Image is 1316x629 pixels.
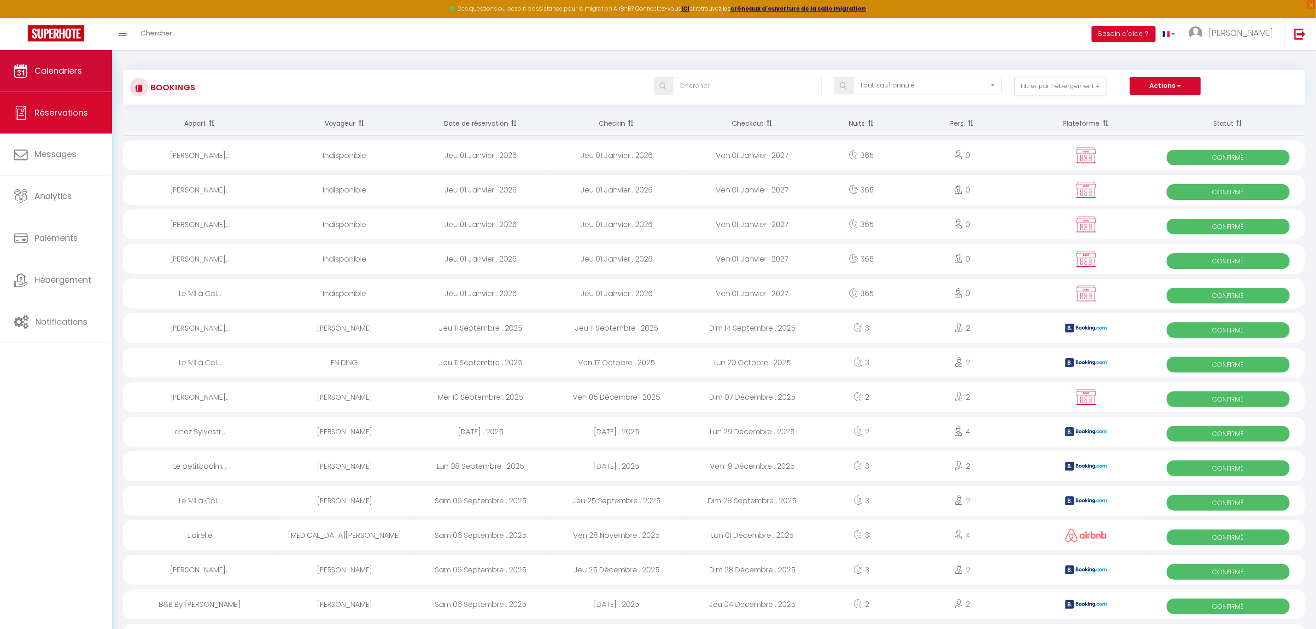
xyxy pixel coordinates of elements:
[1092,26,1156,42] button: Besoin d'aide ?
[1209,27,1273,39] span: [PERSON_NAME]
[28,25,84,41] img: Super Booking
[277,111,413,136] th: Sort by guest
[673,77,822,95] input: Chercher
[684,111,820,136] th: Sort by checkout
[35,148,76,160] span: Messages
[35,65,82,76] span: Calendriers
[820,111,903,136] th: Sort by nights
[35,107,88,118] span: Réservations
[35,274,91,285] span: Hébergement
[903,111,1022,136] th: Sort by people
[1130,77,1201,95] button: Actions
[1021,111,1151,136] th: Sort by channel
[1294,28,1306,40] img: logout
[35,232,78,244] span: Paiements
[1151,111,1305,136] th: Sort by status
[549,111,684,136] th: Sort by checkin
[35,316,88,327] span: Notifications
[7,4,35,31] button: Ouvrir le widget de chat LiveChat
[1182,18,1285,50] a: ... [PERSON_NAME]
[140,28,172,38] span: Chercher
[1189,26,1203,40] img: ...
[681,5,690,12] a: ICI
[1014,77,1106,95] button: Filtrer par hébergement
[1277,588,1309,622] iframe: Chat
[413,111,549,136] th: Sort by booking date
[134,18,179,50] a: Chercher
[731,5,866,12] a: créneaux d'ouverture de la salle migration
[148,77,195,98] h3: Bookings
[123,111,277,136] th: Sort by rentals
[35,190,72,202] span: Analytics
